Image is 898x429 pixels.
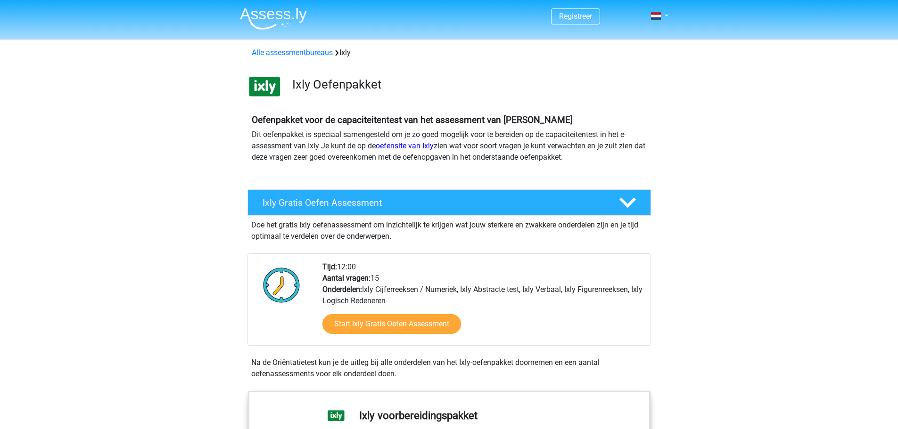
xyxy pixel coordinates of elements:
a: Alle assessmentbureaus [252,48,333,57]
b: Oefenpakket voor de capaciteitentest van het assessment van [PERSON_NAME] [252,114,573,125]
a: Ixly Gratis Oefen Assessment [244,189,655,216]
a: oefensite van Ixly [376,141,434,150]
img: Klok [258,261,305,308]
img: Assessly [240,8,307,30]
div: Doe het gratis Ixly oefenassessment om inzichtelijk te krijgen wat jouw sterkere en zwakkere onde... [247,216,651,242]
div: Ixly [248,47,651,58]
a: Start Ixly Gratis Oefen Assessment [322,314,461,334]
h4: Ixly Gratis Oefen Assessment [263,197,604,208]
p: Dit oefenpakket is speciaal samengesteld om je zo goed mogelijk voor te bereiden op de capaciteit... [252,129,647,163]
b: Tijd: [322,262,337,271]
b: Aantal vragen: [322,274,371,283]
h3: Ixly Oefenpakket [292,77,643,92]
b: Onderdelen: [322,285,362,294]
a: Registreer [559,12,592,21]
img: ixly.png [248,70,281,103]
div: 12:00 15 Ixly Cijferreeksen / Numeriek, Ixly Abstracte test, Ixly Verbaal, Ixly Figurenreeksen, I... [315,261,650,345]
div: Na de Oriëntatietest kun je de uitleg bij alle onderdelen van het Ixly-oefenpakket doornemen en e... [247,357,651,380]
